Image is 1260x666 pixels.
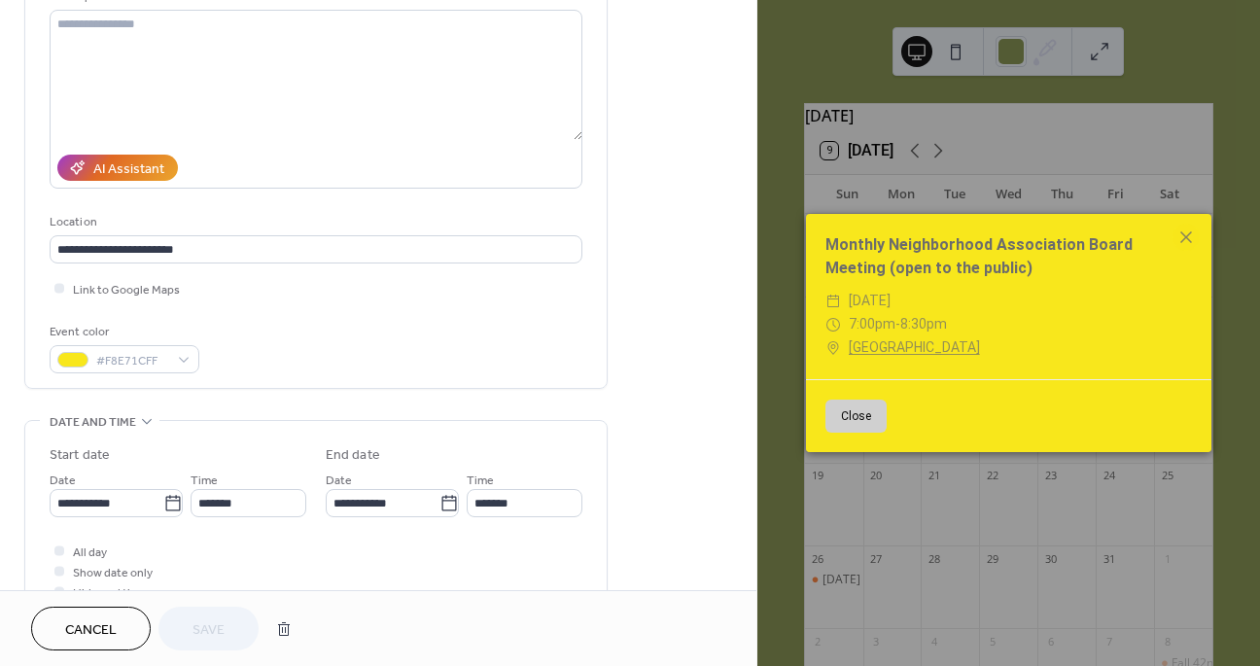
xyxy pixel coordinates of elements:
span: #F8E71CFF [96,351,168,371]
div: End date [326,445,380,466]
div: AI Assistant [93,159,164,180]
a: [GEOGRAPHIC_DATA] [849,336,980,360]
span: Date [50,471,76,491]
button: Close [825,400,887,433]
div: ​ [825,313,841,336]
span: All day [73,543,107,563]
div: ​ [825,336,841,360]
span: 7:00pm [849,316,895,332]
span: Time [467,471,494,491]
div: ​ [825,290,841,313]
span: Hide end time [73,583,147,604]
span: Date [326,471,352,491]
span: Date and time [50,412,136,433]
div: Event color [50,322,195,342]
button: Cancel [31,607,151,650]
button: AI Assistant [57,155,178,181]
div: Location [50,212,578,232]
span: Link to Google Maps [73,280,180,300]
span: 8:30pm [900,316,947,332]
div: Start date [50,445,110,466]
div: Monthly Neighborhood Association Board Meeting (open to the public) [806,233,1211,280]
span: Show date only [73,563,153,583]
span: Cancel [65,620,117,641]
span: Time [191,471,218,491]
span: - [895,316,900,332]
span: [DATE] [849,290,891,313]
